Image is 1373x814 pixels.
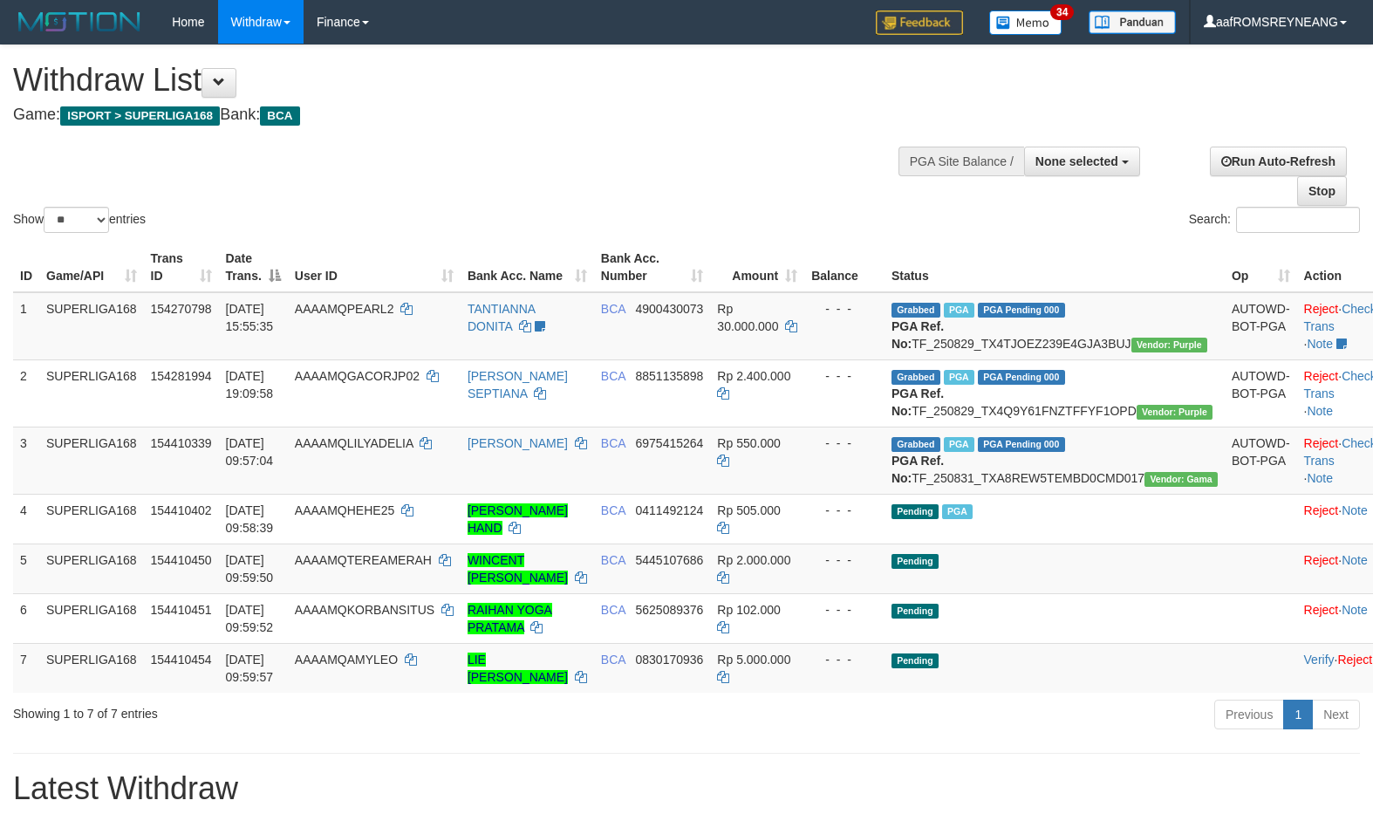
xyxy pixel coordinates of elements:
[226,653,274,684] span: [DATE] 09:59:57
[288,243,461,292] th: User ID: activate to sort column ascending
[885,292,1225,360] td: TF_250829_TX4TJOEZ239E4GJA3BUJ
[226,553,274,585] span: [DATE] 09:59:50
[39,427,144,494] td: SUPERLIGA168
[710,243,804,292] th: Amount: activate to sort column ascending
[1307,404,1333,418] a: Note
[1342,603,1368,617] a: Note
[1035,154,1118,168] span: None selected
[1297,176,1347,206] a: Stop
[885,243,1225,292] th: Status
[601,503,625,517] span: BCA
[978,370,1065,385] span: PGA Pending
[1189,207,1360,233] label: Search:
[295,553,432,567] span: AAAAMQTEREAMERAH
[891,303,940,318] span: Grabbed
[811,601,878,619] div: - - -
[151,503,212,517] span: 154410402
[1137,405,1212,420] span: Vendor URL: https://trx4.1velocity.biz
[717,436,780,450] span: Rp 550.000
[13,63,898,98] h1: Withdraw List
[13,593,39,643] td: 6
[13,106,898,124] h4: Game: Bank:
[811,502,878,519] div: - - -
[1225,359,1297,427] td: AUTOWD-BOT-PGA
[601,302,625,316] span: BCA
[1144,472,1218,487] span: Vendor URL: https://trx31.1velocity.biz
[891,386,944,418] b: PGA Ref. No:
[226,603,274,634] span: [DATE] 09:59:52
[1312,700,1360,729] a: Next
[39,544,144,593] td: SUPERLIGA168
[1342,553,1368,567] a: Note
[1131,338,1207,352] span: Vendor URL: https://trx4.1velocity.biz
[295,653,398,667] span: AAAAMQAMYLEO
[39,292,144,360] td: SUPERLIGA168
[1304,436,1339,450] a: Reject
[898,147,1024,176] div: PGA Site Balance /
[635,369,703,383] span: Copy 8851135898 to clipboard
[717,503,780,517] span: Rp 505.000
[1337,653,1372,667] a: Reject
[1236,207,1360,233] input: Search:
[151,653,212,667] span: 154410454
[39,593,144,643] td: SUPERLIGA168
[295,603,434,617] span: AAAAMQKORBANSITUS
[1307,337,1333,351] a: Note
[226,436,274,468] span: [DATE] 09:57:04
[1342,503,1368,517] a: Note
[1214,700,1284,729] a: Previous
[811,367,878,385] div: - - -
[1304,603,1339,617] a: Reject
[1225,292,1297,360] td: AUTOWD-BOT-PGA
[1307,471,1333,485] a: Note
[468,436,568,450] a: [PERSON_NAME]
[944,437,974,452] span: Marked by aafsoycanthlai
[1304,653,1335,667] a: Verify
[13,243,39,292] th: ID
[144,243,219,292] th: Trans ID: activate to sort column ascending
[468,553,568,585] a: WINCENT [PERSON_NAME]
[891,504,939,519] span: Pending
[13,643,39,693] td: 7
[1304,302,1339,316] a: Reject
[1225,427,1297,494] td: AUTOWD-BOT-PGA
[39,494,144,544] td: SUPERLIGA168
[468,302,536,333] a: TANTIANNA DONITA
[1304,369,1339,383] a: Reject
[717,653,790,667] span: Rp 5.000.000
[891,454,944,485] b: PGA Ref. No:
[151,369,212,383] span: 154281994
[468,503,568,535] a: [PERSON_NAME] HAND
[717,302,778,333] span: Rp 30.000.000
[601,436,625,450] span: BCA
[13,9,146,35] img: MOTION_logo.png
[151,302,212,316] span: 154270798
[226,503,274,535] span: [DATE] 09:58:39
[891,604,939,619] span: Pending
[635,553,703,567] span: Copy 5445107686 to clipboard
[885,427,1225,494] td: TF_250831_TXA8REW5TEMBD0CMD017
[885,359,1225,427] td: TF_250829_TX4Q9Y61FNZTFFYF1OPD
[295,436,413,450] span: AAAAMQLILYADELIA
[1089,10,1176,34] img: panduan.png
[13,698,559,722] div: Showing 1 to 7 of 7 entries
[295,503,394,517] span: AAAAMQHEHE25
[13,771,1360,806] h1: Latest Withdraw
[13,207,146,233] label: Show entries
[461,243,594,292] th: Bank Acc. Name: activate to sort column ascending
[635,603,703,617] span: Copy 5625089376 to clipboard
[1210,147,1347,176] a: Run Auto-Refresh
[1304,553,1339,567] a: Reject
[942,504,973,519] span: Marked by aafsoycanthlai
[219,243,288,292] th: Date Trans.: activate to sort column descending
[1024,147,1140,176] button: None selected
[1050,4,1074,20] span: 34
[804,243,885,292] th: Balance
[295,369,420,383] span: AAAAMQGACORJP02
[151,603,212,617] span: 154410451
[601,369,625,383] span: BCA
[13,292,39,360] td: 1
[635,653,703,667] span: Copy 0830170936 to clipboard
[811,651,878,668] div: - - -
[717,553,790,567] span: Rp 2.000.000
